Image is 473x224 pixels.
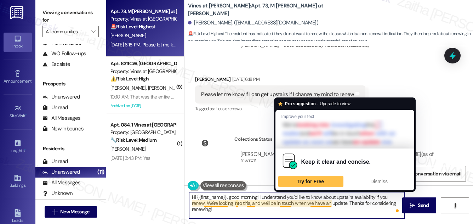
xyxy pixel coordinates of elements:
[10,6,25,19] img: ResiDesk Logo
[410,203,415,208] i: 
[42,93,80,101] div: Unanswered
[110,75,149,82] strong: ⚠️ Risk Level: High
[195,75,365,85] div: [PERSON_NAME]
[188,19,318,27] div: [PERSON_NAME]. ([EMAIL_ADDRESS][DOMAIN_NAME])
[110,8,176,15] div: Apt. 73, M [PERSON_NAME] at [PERSON_NAME]
[398,170,461,178] span: Share Conversation via email
[230,75,260,83] div: [DATE] 6:18 PM
[216,106,243,112] span: Lease renewal
[110,41,283,48] div: [DATE] 6:18 PM: Please let me know if I can get upstairs if I change my mind to renew
[60,208,89,215] span: New Message
[110,60,176,67] div: Apt. 8311CW, [GEOGRAPHIC_DATA] at [GEOGRAPHIC_DATA]
[42,50,86,57] div: WO Follow-ups
[24,147,25,152] span: •
[42,179,80,186] div: All Messages
[188,2,330,17] b: Vines at [PERSON_NAME]: Apt. 73, M [PERSON_NAME] at [PERSON_NAME]
[195,103,365,114] div: Tagged as:
[148,85,183,91] span: [PERSON_NAME]
[188,30,473,45] span: : The resident has indicated they do not want to renew their lease, which is a non-renewal indica...
[42,158,68,165] div: Unread
[418,202,429,209] span: Send
[234,135,272,143] div: Collections Status
[110,146,146,152] span: [PERSON_NAME]
[110,101,177,110] div: Archived on [DATE]
[4,172,32,191] a: Buildings
[201,91,354,98] div: Please let me know if I can get upstairs if I change my mind to renew
[42,125,84,133] div: New Inbounds
[32,78,33,83] span: •
[25,112,27,117] span: •
[110,129,176,136] div: Property: [GEOGRAPHIC_DATA]
[4,102,32,122] a: Site Visit •
[189,192,405,219] textarea: To enrich screen reader interactions, please activate Accessibility in Grammarly extension settings
[110,23,155,30] strong: 🚨 Risk Level: Highest
[4,33,32,52] a: Inbox
[42,61,70,68] div: Escalate
[45,206,97,218] button: New Message
[110,121,176,129] div: Apt. 084, 1 Vines at [GEOGRAPHIC_DATA]
[273,135,290,143] div: 2:05 AM
[240,151,438,166] div: [PERSON_NAME] has an outstanding balance of $0 for Vines at [PERSON_NAME] (as of [DATE])
[42,190,73,197] div: Unknown
[42,114,80,122] div: All Messages
[35,145,106,152] div: Residents
[110,68,176,75] div: Property: Vines at [GEOGRAPHIC_DATA]
[110,137,156,143] strong: 🔧 Risk Level: Medium
[188,31,224,37] strong: 🚨 Risk Level: Highest
[42,104,68,111] div: Unread
[96,167,106,178] div: (11)
[52,209,57,215] i: 
[110,85,148,91] span: [PERSON_NAME]
[91,29,95,34] i: 
[402,197,437,213] button: Send
[46,26,87,37] input: All communities
[110,155,150,161] div: [DATE] 3:43 PM: Yes
[110,15,176,23] div: Property: Vines at [GEOGRAPHIC_DATA]
[110,32,146,39] span: [PERSON_NAME]
[42,7,99,26] label: Viewing conversations for
[394,166,466,182] button: Share Conversation via email
[4,137,32,156] a: Insights •
[35,80,106,88] div: Prospects
[42,168,80,176] div: Unanswered
[452,203,457,208] i: 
